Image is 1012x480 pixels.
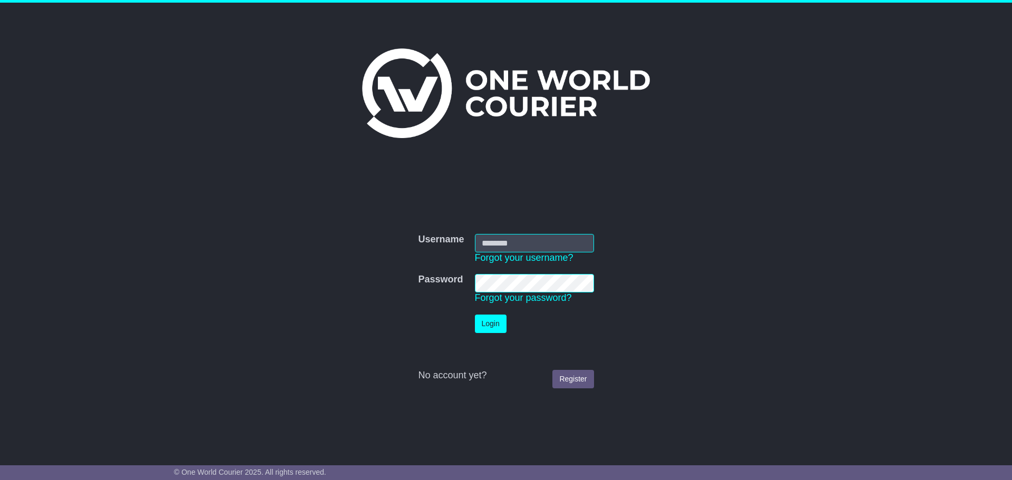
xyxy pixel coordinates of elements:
a: Forgot your password? [475,292,572,303]
img: One World [362,48,650,138]
a: Forgot your username? [475,252,573,263]
label: Username [418,234,464,246]
span: © One World Courier 2025. All rights reserved. [174,468,326,476]
label: Password [418,274,463,286]
div: No account yet? [418,370,593,381]
a: Register [552,370,593,388]
button: Login [475,315,507,333]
